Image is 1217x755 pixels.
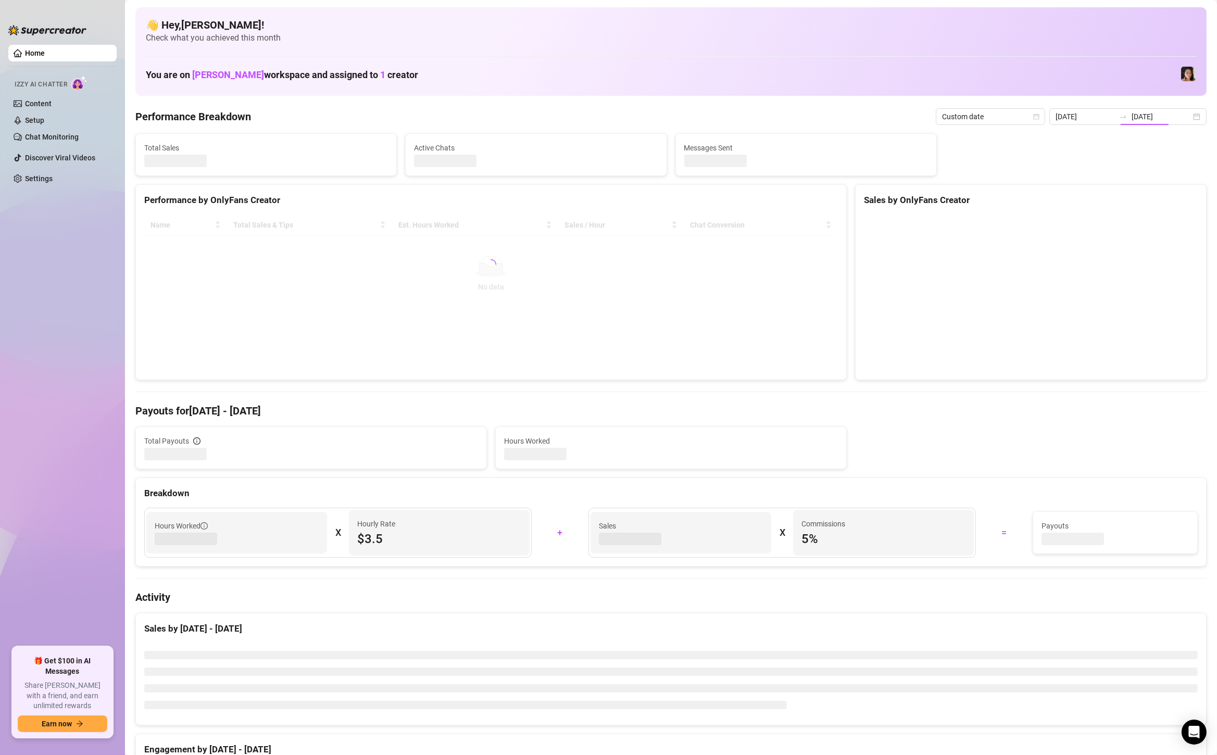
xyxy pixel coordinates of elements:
span: to [1119,112,1127,121]
div: = [982,524,1026,541]
h4: Activity [135,590,1207,605]
div: X [780,524,785,541]
a: Chat Monitoring [25,133,79,141]
span: Custom date [942,109,1039,124]
div: Sales by [DATE] - [DATE] [144,622,1198,636]
img: logo-BBDzfeDw.svg [8,25,86,35]
h4: 👋 Hey, [PERSON_NAME] ! [146,18,1196,32]
span: loading [484,257,498,271]
article: Commissions [801,518,845,530]
span: Payouts [1042,520,1189,532]
span: Izzy AI Chatter [15,80,67,90]
span: $3.5 [357,531,521,547]
span: Share [PERSON_NAME] with a friend, and earn unlimited rewards [18,681,107,711]
a: Home [25,49,45,57]
h4: Payouts for [DATE] - [DATE] [135,404,1207,418]
a: Settings [25,174,53,183]
span: Total Sales [144,142,388,154]
div: Sales by OnlyFans Creator [864,193,1198,207]
span: Check what you achieved this month [146,32,1196,44]
div: X [335,524,341,541]
span: [PERSON_NAME] [192,69,264,80]
h1: You are on workspace and assigned to creator [146,69,418,81]
a: Setup [25,116,44,124]
span: Hours Worked [155,520,208,532]
span: 5 % [801,531,965,547]
span: Messages Sent [684,142,928,154]
input: End date [1132,111,1191,122]
img: Luna [1181,67,1196,81]
span: arrow-right [76,720,83,727]
span: info-circle [200,522,208,530]
span: Sales [599,520,763,532]
div: Open Intercom Messenger [1182,720,1207,745]
span: Earn now [42,720,72,728]
img: AI Chatter [71,75,87,91]
span: Total Payouts [144,435,189,447]
a: Discover Viral Videos [25,154,95,162]
span: Hours Worked [504,435,838,447]
button: Earn nowarrow-right [18,715,107,732]
span: 🎁 Get $100 in AI Messages [18,656,107,676]
div: Performance by OnlyFans Creator [144,193,838,207]
div: + [538,524,582,541]
span: swap-right [1119,112,1127,121]
article: Hourly Rate [357,518,395,530]
div: Breakdown [144,486,1198,500]
a: Content [25,99,52,108]
input: Start date [1056,111,1115,122]
span: 1 [380,69,385,80]
h4: Performance Breakdown [135,109,251,124]
span: Active Chats [414,142,658,154]
span: calendar [1033,114,1039,120]
span: info-circle [193,437,200,445]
